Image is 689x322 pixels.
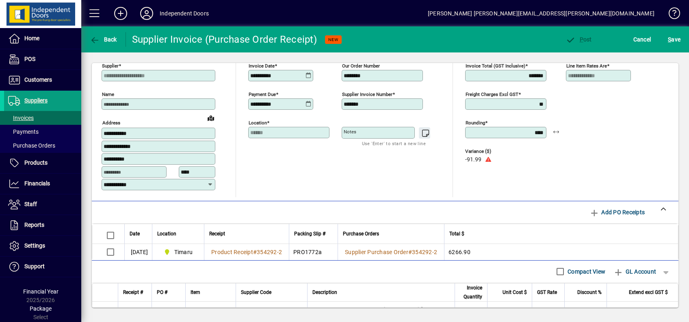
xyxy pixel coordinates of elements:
mat-label: Notes [344,129,356,135]
app-page-header-button: Back [81,32,126,47]
td: 6266.90 [444,244,678,260]
span: Package [30,305,52,312]
span: Receipt [209,229,225,238]
td: 4809.48 [607,302,678,318]
a: Financials [4,174,81,194]
a: Home [4,28,81,49]
span: Financials [24,180,50,187]
span: Timaru [160,247,196,257]
span: Extend excl GST $ [629,288,668,297]
span: Settings [24,242,45,249]
span: Supplier Purchase Order [345,249,408,255]
span: Support [24,263,45,270]
span: Product Receipt [211,249,253,255]
mat-label: Invoice date [249,63,275,69]
button: Add [108,6,134,21]
label: Compact View [566,268,605,276]
td: 15.000% [532,302,564,318]
span: 354292-2 [412,249,437,255]
mat-label: Invoice Total (GST inclusive) [466,63,525,69]
span: S [668,36,671,43]
span: # [253,249,257,255]
span: GL Account [613,265,656,278]
span: Total $ [449,229,464,238]
span: Add PO Receipts [589,206,645,219]
span: Variance ($) [465,149,514,154]
button: Cancel [631,32,653,47]
span: ost [565,36,592,43]
a: Settings [4,236,81,256]
mat-label: Rounding [466,120,485,126]
div: Date [130,229,147,238]
span: Customers [24,76,52,83]
a: View on map [204,111,217,124]
mat-label: Name [102,91,114,97]
td: 2.0000 [455,302,487,318]
div: Supplier Invoice (Purchase Order Receipt) [132,33,317,46]
span: Invoices [8,115,34,121]
mat-label: Location [249,120,267,126]
div: Receipt [209,229,284,238]
span: Supplier Code [241,288,271,297]
a: Knowledge Base [663,2,679,28]
button: Back [88,32,119,47]
a: Staff [4,194,81,215]
span: Discount % [577,288,602,297]
span: Back [90,36,117,43]
span: Receipt # [123,288,143,297]
a: Product Receipt#354292-2 [208,248,285,257]
a: Products [4,153,81,173]
td: 354292-2 [152,302,185,318]
span: Products [24,159,48,166]
span: Description [312,288,337,297]
button: Add PO Receipts [586,205,648,220]
span: [DATE] [131,248,148,256]
a: Support [4,257,81,277]
span: # [408,249,412,255]
span: Unit Cost $ [503,288,527,297]
mat-hint: Use 'Enter' to start a new line [362,139,426,148]
span: Timaru [174,248,193,256]
span: Financial Year [23,288,58,295]
span: Location [157,229,176,238]
span: Date [130,229,140,238]
td: 354292-2 [118,302,152,318]
mat-label: Freight charges excl GST [466,91,518,97]
span: Suppliers [24,97,48,104]
td: PRO1772a [289,244,338,260]
span: -91.99 [465,157,481,163]
button: Save [666,32,682,47]
a: Invoices [4,111,81,125]
a: Supplier Purchase Order#354292-2 [342,248,440,257]
button: Profile [134,6,160,21]
span: Cancel [633,33,651,46]
span: Reports [24,222,44,228]
span: Purchase Orders [8,142,55,149]
mat-label: Supplier invoice number [342,91,392,97]
mat-label: Line item rates are [566,63,607,69]
a: Reports [4,215,81,235]
span: Staff [24,201,37,207]
a: Customers [4,70,81,90]
div: Independent Doors [160,7,209,20]
button: GL Account [609,264,660,279]
a: POS [4,49,81,70]
span: POS [24,56,35,62]
span: Packing Slip # [294,229,325,238]
button: Post [563,32,594,47]
div: Packing Slip # [294,229,333,238]
span: NEW [328,37,338,42]
mat-label: Supplier [102,63,119,69]
span: Purchase Orders [343,229,379,238]
div: [PERSON_NAME] [PERSON_NAME][EMAIL_ADDRESS][PERSON_NAME][DOMAIN_NAME] [428,7,654,20]
a: Payments [4,125,81,139]
td: 0.00 [564,302,607,318]
span: P [580,36,583,43]
span: ave [668,33,680,46]
td: 2404.7400 [487,302,532,318]
a: Purchase Orders [4,139,81,152]
mat-label: Payment due [249,91,276,97]
div: Total $ [449,229,668,238]
td: 2050 x 860/450 x 50mm Pair -/60/-sm with VP 800 x 150mm - 118 x 30mm Jamb [307,302,455,318]
span: Item [191,288,200,297]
